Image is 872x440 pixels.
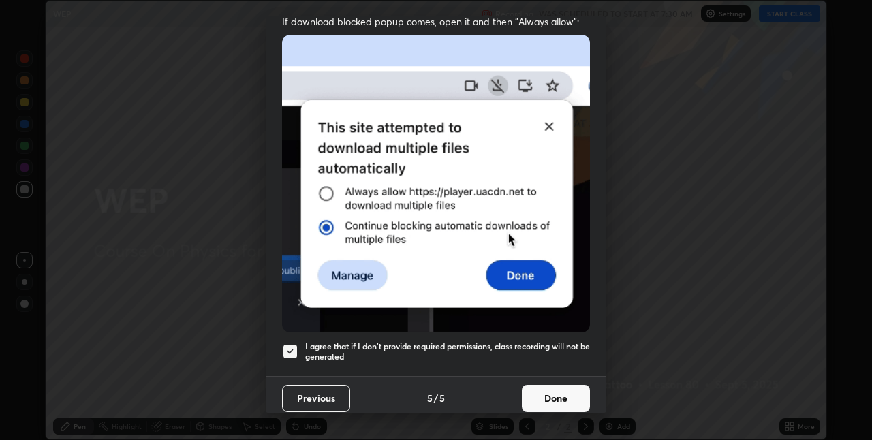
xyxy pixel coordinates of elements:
h4: 5 [439,391,445,405]
button: Done [522,385,590,412]
button: Previous [282,385,350,412]
img: downloads-permission-blocked.gif [282,35,590,332]
span: If download blocked popup comes, open it and then "Always allow": [282,15,590,28]
h5: I agree that if I don't provide required permissions, class recording will not be generated [305,341,590,362]
h4: / [434,391,438,405]
h4: 5 [427,391,433,405]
